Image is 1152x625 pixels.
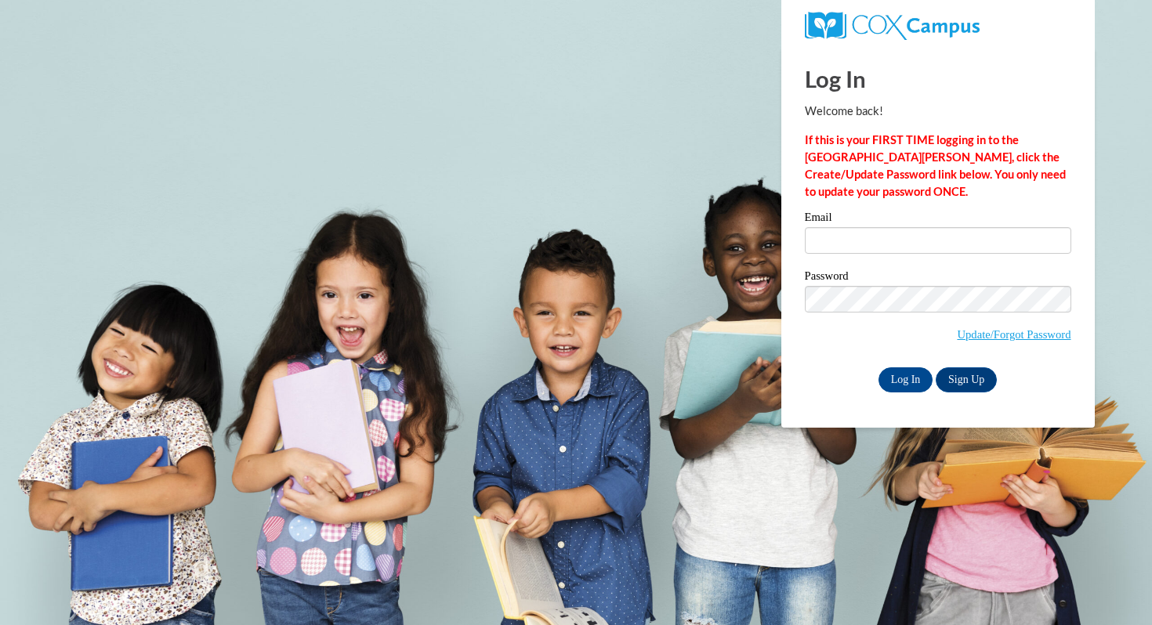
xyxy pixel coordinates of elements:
[805,63,1071,95] h1: Log In
[805,18,980,31] a: COX Campus
[805,211,1071,227] label: Email
[878,367,933,392] input: Log In
[805,133,1066,198] strong: If this is your FIRST TIME logging in to the [GEOGRAPHIC_DATA][PERSON_NAME], click the Create/Upd...
[936,367,997,392] a: Sign Up
[957,328,1070,341] a: Update/Forgot Password
[805,12,980,40] img: COX Campus
[805,270,1071,286] label: Password
[805,103,1071,120] p: Welcome back!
